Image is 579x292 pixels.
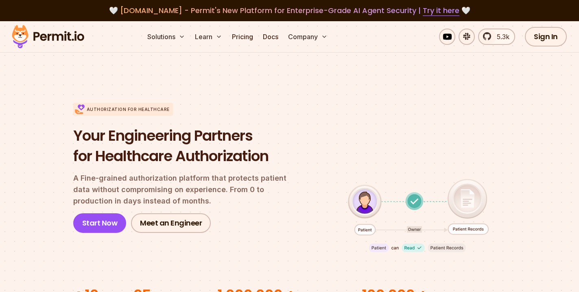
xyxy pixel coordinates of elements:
p: Authorization for Healthcare [87,106,170,113]
button: Solutions [144,29,188,45]
a: 5.3k [478,29,515,45]
a: Meet an Engineer [131,213,211,233]
img: Permit logo [8,23,88,51]
p: A Fine-grained authorization platform that protects patient data without compromising on experien... [73,173,300,207]
a: Try it here [423,5,459,16]
a: Pricing [229,29,256,45]
h1: Your Engineering Partners for Healthcare Authorization [73,126,300,166]
button: Company [285,29,331,45]
div: 🤍 🤍 [20,5,559,16]
a: Docs [260,29,282,45]
span: [DOMAIN_NAME] - Permit's New Platform for Enterprise-Grade AI Agent Security | [120,5,459,15]
button: Learn [192,29,225,45]
a: Sign In [525,27,567,46]
span: 5.3k [492,32,509,42]
a: Start Now [73,213,127,233]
